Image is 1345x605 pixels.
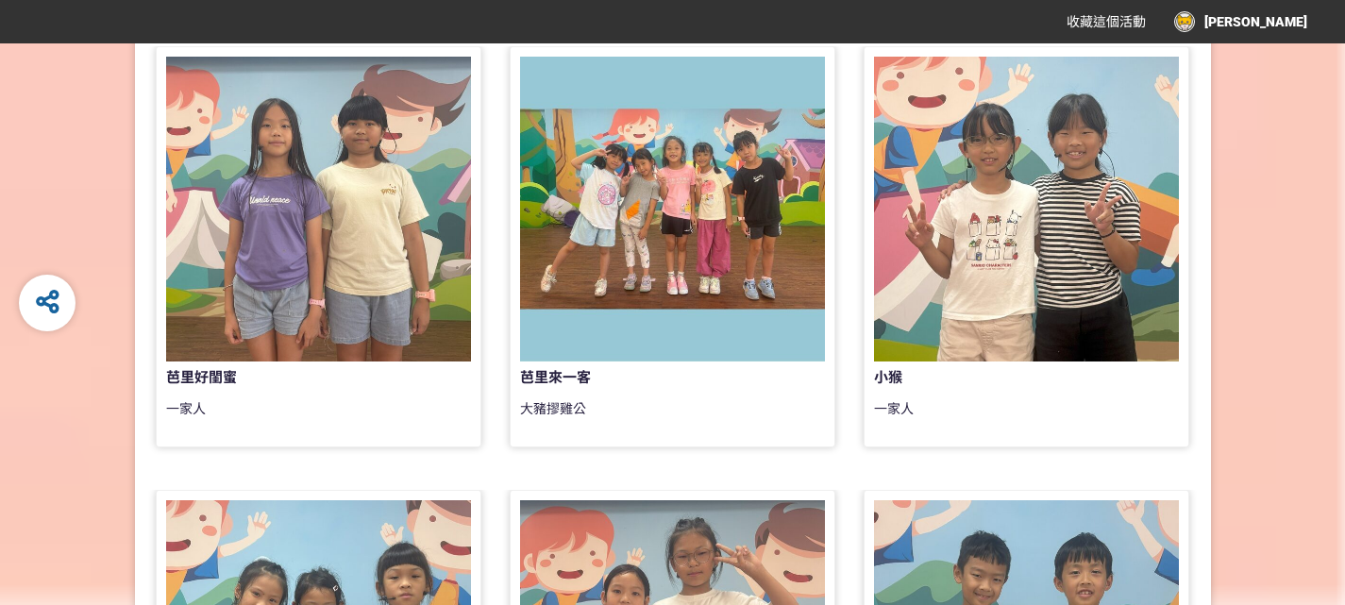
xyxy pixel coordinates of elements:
div: 一家人 [166,399,471,437]
div: 小猴 [874,367,1118,389]
div: 芭里好閨蜜 [166,367,410,389]
a: 芭里來一客大豬摎雞公 [510,46,835,447]
a: 小猴一家人 [864,46,1189,447]
span: 收藏這個活動 [1067,14,1146,29]
div: 大豬摎雞公 [520,399,825,437]
a: 芭里好閨蜜一家人 [156,46,481,447]
div: 芭里來一客 [520,367,764,389]
div: 一家人 [874,399,1179,437]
